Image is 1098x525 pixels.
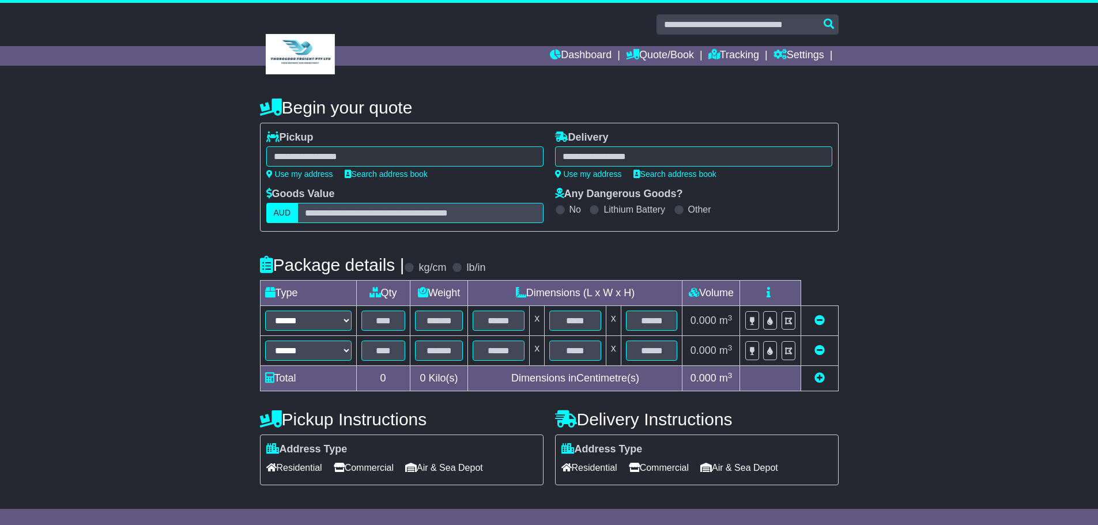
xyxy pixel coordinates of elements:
label: Address Type [561,443,643,456]
span: m [719,345,733,356]
label: Pickup [266,131,314,144]
td: Kilo(s) [410,366,468,391]
label: Address Type [266,443,348,456]
span: 0 [420,372,425,384]
span: Commercial [629,459,689,477]
label: AUD [266,203,299,223]
h4: Delivery Instructions [555,410,839,429]
a: Tracking [708,46,759,66]
a: Dashboard [550,46,612,66]
label: Any Dangerous Goods? [555,188,683,201]
a: Remove this item [814,315,825,326]
h4: Package details | [260,255,405,274]
label: Delivery [555,131,609,144]
td: Weight [410,281,468,306]
label: Other [688,204,711,215]
td: x [530,336,545,366]
a: Search address book [345,169,428,179]
label: Lithium Battery [603,204,665,215]
span: 0.000 [691,315,716,326]
td: x [606,336,621,366]
td: x [606,306,621,336]
span: Residential [266,459,322,477]
a: Use my address [555,169,622,179]
td: Volume [682,281,740,306]
span: 0.000 [691,372,716,384]
a: Add new item [814,372,825,384]
span: m [719,372,733,384]
label: Goods Value [266,188,335,201]
td: 0 [356,366,410,391]
span: Commercial [334,459,394,477]
span: Air & Sea Depot [700,459,778,477]
label: No [569,204,581,215]
a: Settings [773,46,824,66]
a: Remove this item [814,345,825,356]
td: Dimensions (L x W x H) [468,281,682,306]
span: 0.000 [691,345,716,356]
a: Search address book [633,169,716,179]
span: Air & Sea Depot [405,459,483,477]
td: Total [260,366,356,391]
sup: 3 [728,371,733,380]
sup: 3 [728,343,733,352]
h4: Begin your quote [260,98,839,117]
label: lb/in [466,262,485,274]
span: Residential [561,459,617,477]
td: Type [260,281,356,306]
h4: Pickup Instructions [260,410,544,429]
sup: 3 [728,314,733,322]
td: Dimensions in Centimetre(s) [468,366,682,391]
td: Qty [356,281,410,306]
td: x [530,306,545,336]
a: Use my address [266,169,333,179]
span: m [719,315,733,326]
a: Quote/Book [626,46,694,66]
label: kg/cm [418,262,446,274]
